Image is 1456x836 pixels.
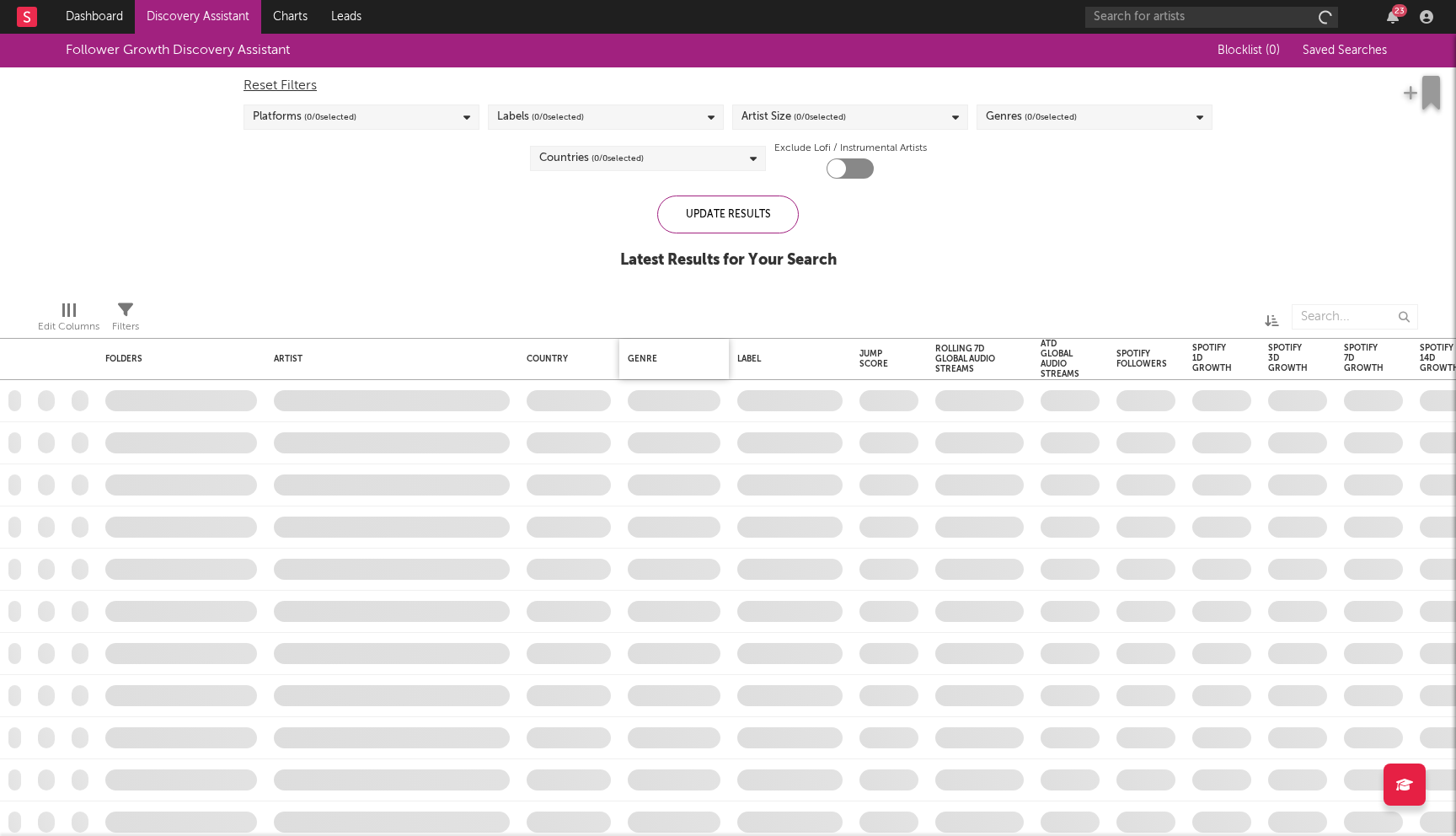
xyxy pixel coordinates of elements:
div: Artist Size [741,107,846,127]
div: Country [527,354,602,364]
input: Search for artists [1085,7,1338,28]
div: Reset Filters [244,76,1212,96]
div: Folders [105,354,232,364]
button: Saved Searches [1298,44,1390,57]
input: Search... [1292,304,1418,330]
label: Exclude Lofi / Instrumental Artists [774,138,927,158]
div: Jump Score [859,349,893,369]
div: Update Results [657,196,799,233]
span: ( 0 / 0 selected) [591,148,644,169]
div: Rolling 7D Global Audio Streams [935,344,998,374]
div: 23 [1392,4,1407,17]
div: ATD Global Audio Streams [1041,339,1079,379]
div: Label [737,354,834,364]
div: Artist [274,354,501,364]
span: Blocklist [1218,45,1280,56]
span: ( 0 / 0 selected) [532,107,584,127]
div: Spotify 7D Growth [1344,343,1384,373]
span: Saved Searches [1303,45,1390,56]
div: Spotify 3D Growth [1268,343,1308,373]
div: Genres [986,107,1077,127]
div: Genre [628,354,712,364]
div: Platforms [253,107,356,127]
div: Edit Columns [38,317,99,337]
div: Latest Results for Your Search [620,250,837,271]
div: Labels [497,107,584,127]
div: Spotify Followers [1116,349,1167,369]
span: ( 0 / 0 selected) [1025,107,1077,127]
span: ( 0 / 0 selected) [304,107,356,127]
span: ( 0 ) [1266,45,1280,56]
div: Filters [112,317,139,337]
button: 23 [1387,10,1399,24]
div: Edit Columns [38,296,99,345]
div: Countries [539,148,644,169]
div: Spotify 1D Growth [1192,343,1232,373]
div: Filters [112,296,139,345]
span: ( 0 / 0 selected) [794,107,846,127]
div: Follower Growth Discovery Assistant [66,40,290,61]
